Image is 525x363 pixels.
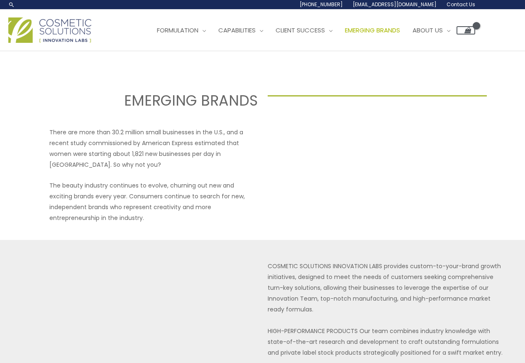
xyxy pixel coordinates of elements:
[406,18,457,43] a: About Us
[269,18,339,43] a: Client Success
[151,18,212,43] a: Formulation
[276,26,325,35] span: Client Success
[218,26,256,35] span: Capabilities
[345,26,400,35] span: Emerging Brands
[339,18,406,43] a: Emerging Brands
[157,26,198,35] span: Formulation
[8,17,91,43] img: Cosmetic Solutions Logo
[38,91,258,110] h2: EMERGING BRANDS
[212,18,269,43] a: Capabilities
[447,1,475,8] span: Contact Us
[144,18,475,43] nav: Site Navigation
[457,26,475,35] a: View Shopping Cart, empty
[413,26,443,35] span: About Us
[353,1,437,8] span: [EMAIL_ADDRESS][DOMAIN_NAME]
[8,1,15,8] a: Search icon link
[49,180,258,223] p: The beauty industry continues to evolve, churning out new and exciting brands every year. Consume...
[49,127,258,170] p: There are more than 30.2 million small businesses in the U.S., and a recent study commissioned by...
[300,1,343,8] span: [PHONE_NUMBER]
